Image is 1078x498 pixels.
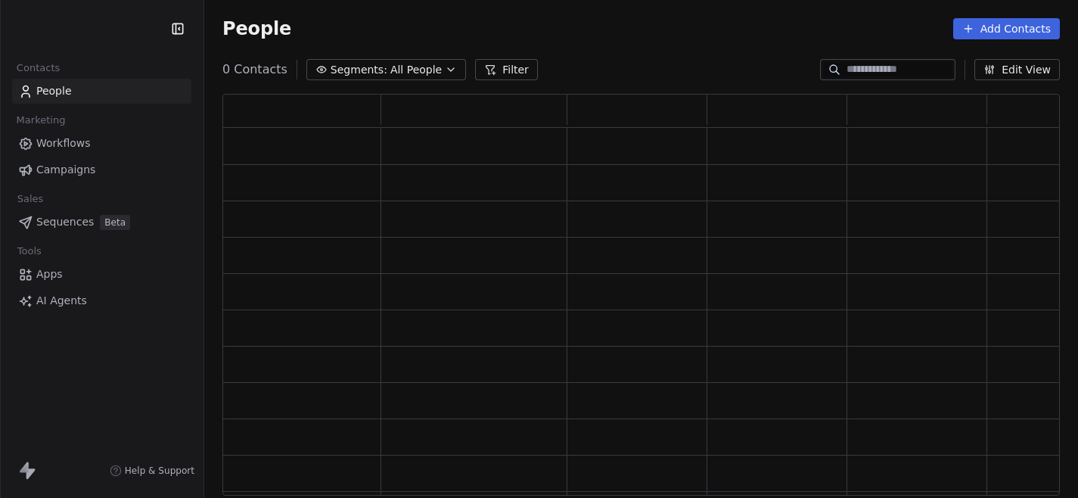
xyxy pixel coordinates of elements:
button: Add Contacts [953,18,1060,39]
a: Workflows [12,131,191,156]
span: People [36,83,72,99]
span: All People [390,62,442,78]
span: Workflows [36,135,91,151]
span: Tools [11,240,48,263]
span: Sales [11,188,50,210]
span: Beta [100,215,130,230]
span: Help & Support [125,465,194,477]
span: Campaigns [36,162,95,178]
button: Filter [475,59,538,80]
button: Edit View [974,59,1060,80]
a: People [12,79,191,104]
span: People [222,17,291,40]
span: 0 Contacts [222,61,287,79]
a: Apps [12,262,191,287]
span: Contacts [10,57,67,79]
a: SequencesBeta [12,210,191,235]
span: Sequences [36,214,94,230]
span: Segments: [331,62,387,78]
a: Help & Support [110,465,194,477]
a: Campaigns [12,157,191,182]
span: AI Agents [36,293,87,309]
a: AI Agents [12,288,191,313]
span: Marketing [10,109,72,132]
span: Apps [36,266,63,282]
